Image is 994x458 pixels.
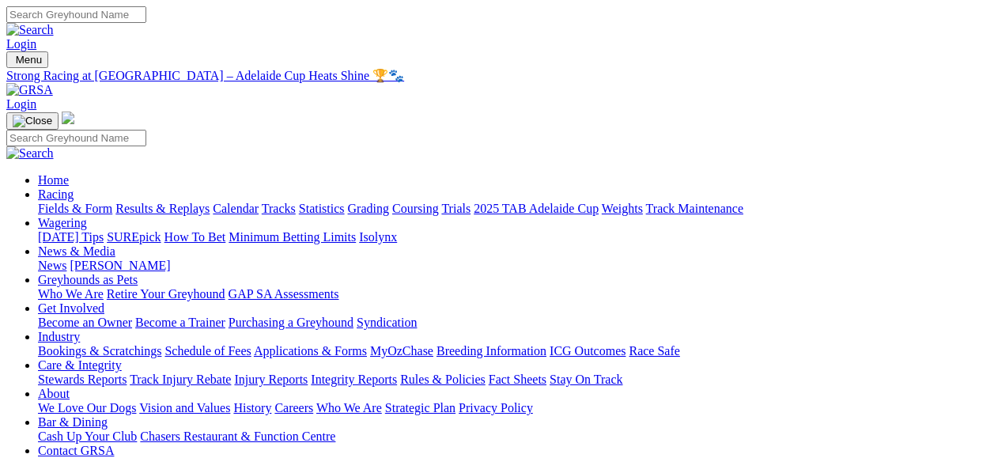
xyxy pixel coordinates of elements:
[316,401,382,414] a: Who We Are
[140,430,335,443] a: Chasers Restaurant & Function Centre
[164,344,251,358] a: Schedule of Fees
[38,273,138,286] a: Greyhounds as Pets
[274,401,313,414] a: Careers
[38,430,988,444] div: Bar & Dining
[6,23,54,37] img: Search
[233,401,271,414] a: History
[6,37,36,51] a: Login
[38,230,104,244] a: [DATE] Tips
[213,202,259,215] a: Calendar
[38,316,132,329] a: Become an Owner
[474,202,599,215] a: 2025 TAB Adelaide Cup
[229,316,353,329] a: Purchasing a Greyhound
[38,344,161,358] a: Bookings & Scratchings
[107,230,161,244] a: SUREpick
[6,97,36,111] a: Login
[38,373,988,387] div: Care & Integrity
[38,415,108,429] a: Bar & Dining
[115,202,210,215] a: Results & Replays
[38,430,137,443] a: Cash Up Your Club
[13,115,52,127] img: Close
[229,230,356,244] a: Minimum Betting Limits
[254,344,367,358] a: Applications & Forms
[38,344,988,358] div: Industry
[38,244,115,258] a: News & Media
[38,287,104,301] a: Who We Are
[6,112,59,130] button: Toggle navigation
[38,387,70,400] a: About
[602,202,643,215] a: Weights
[646,202,743,215] a: Track Maintenance
[441,202,471,215] a: Trials
[6,83,53,97] img: GRSA
[38,401,988,415] div: About
[311,373,397,386] a: Integrity Reports
[38,259,988,273] div: News & Media
[38,330,80,343] a: Industry
[359,230,397,244] a: Isolynx
[38,287,988,301] div: Greyhounds as Pets
[357,316,417,329] a: Syndication
[38,187,74,201] a: Racing
[38,444,114,457] a: Contact GRSA
[38,301,104,315] a: Get Involved
[135,316,225,329] a: Become a Trainer
[38,259,66,272] a: News
[16,54,42,66] span: Menu
[392,202,439,215] a: Coursing
[550,344,626,358] a: ICG Outcomes
[6,68,988,83] a: Strong Racing at [GEOGRAPHIC_DATA] – Adelaide Cup Heats Shine 🏆🐾
[38,173,69,187] a: Home
[262,202,296,215] a: Tracks
[348,202,389,215] a: Grading
[6,146,54,161] img: Search
[6,130,146,146] input: Search
[370,344,433,358] a: MyOzChase
[489,373,546,386] a: Fact Sheets
[229,287,339,301] a: GAP SA Assessments
[629,344,679,358] a: Race Safe
[62,112,74,124] img: logo-grsa-white.png
[38,202,112,215] a: Fields & Form
[459,401,533,414] a: Privacy Policy
[38,202,988,216] div: Racing
[70,259,170,272] a: [PERSON_NAME]
[164,230,226,244] a: How To Bet
[6,6,146,23] input: Search
[437,344,546,358] a: Breeding Information
[38,216,87,229] a: Wagering
[38,358,122,372] a: Care & Integrity
[38,401,136,414] a: We Love Our Dogs
[234,373,308,386] a: Injury Reports
[130,373,231,386] a: Track Injury Rebate
[38,316,988,330] div: Get Involved
[400,373,486,386] a: Rules & Policies
[107,287,225,301] a: Retire Your Greyhound
[139,401,230,414] a: Vision and Values
[385,401,455,414] a: Strategic Plan
[299,202,345,215] a: Statistics
[6,51,48,68] button: Toggle navigation
[38,230,988,244] div: Wagering
[38,373,127,386] a: Stewards Reports
[550,373,622,386] a: Stay On Track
